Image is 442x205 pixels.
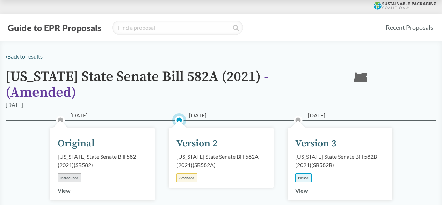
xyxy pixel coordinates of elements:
div: Version 3 [295,136,336,151]
div: Original [58,136,95,151]
div: Version 2 [176,136,218,151]
a: ‹Back to results [6,53,43,60]
div: [US_STATE] State Senate Bill 582A (2021) ( SB582A ) [176,152,266,169]
span: [DATE] [70,111,88,119]
div: [DATE] [6,101,23,109]
a: Recent Proposals [383,20,436,35]
div: Amended [176,173,197,182]
div: [US_STATE] State Senate Bill 582B (2021) ( SB582B ) [295,152,385,169]
div: Introduced [58,173,81,182]
span: - ( Amended ) [6,68,268,101]
a: View [58,187,71,194]
h1: [US_STATE] State Senate Bill 582A (2021) [6,69,341,101]
span: [DATE] [308,111,325,119]
a: View [295,187,308,194]
div: Passed [295,173,312,182]
span: [DATE] [189,111,206,119]
div: [US_STATE] State Senate Bill 582 (2021) ( SB582 ) [58,152,147,169]
input: Find a proposal [112,21,243,35]
button: Guide to EPR Proposals [6,22,103,33]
